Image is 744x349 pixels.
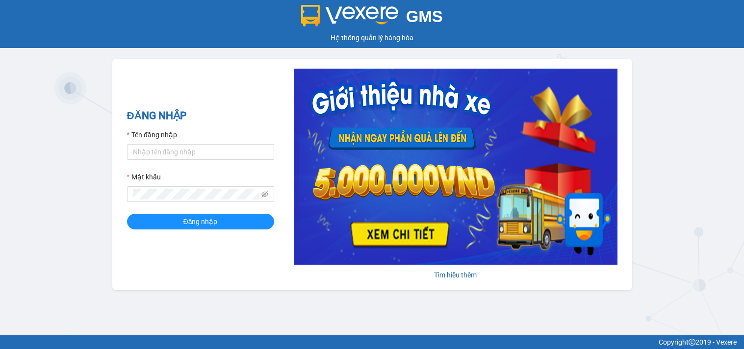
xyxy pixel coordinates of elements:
span: Đăng nhập [183,216,218,227]
div: Copyright 2019 - Vexere [7,337,737,348]
img: logo 2 [301,5,398,26]
span: GMS [406,7,443,25]
label: Mật khẩu [127,172,161,182]
h2: ĐĂNG NHẬP [127,108,274,124]
span: eye-invisible [261,191,268,198]
span: copyright [689,339,695,346]
label: Tên đăng nhập [127,129,177,140]
button: Đăng nhập [127,214,274,229]
a: GMS [301,15,443,23]
input: Tên đăng nhập [127,144,274,160]
div: Tìm hiểu thêm [294,270,617,280]
input: Mật khẩu [133,189,259,199]
div: Hệ thống quản lý hàng hóa [2,32,742,43]
img: banner-0 [294,69,617,265]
